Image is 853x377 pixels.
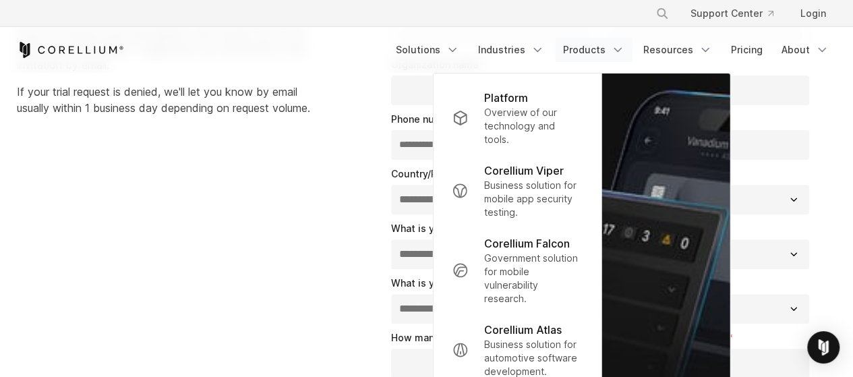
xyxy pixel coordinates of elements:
[484,90,528,106] p: Platform
[391,223,496,234] span: What is your industry?
[470,38,552,62] a: Industries
[391,168,463,179] span: Country/Region
[484,252,583,306] p: Government solution for mobile vulnerability research.
[388,38,837,62] div: Navigation Menu
[773,38,837,62] a: About
[639,1,837,26] div: Navigation Menu
[391,277,476,289] span: What is your role?
[484,179,583,219] p: Business solution for mobile app security testing.
[555,38,633,62] a: Products
[807,331,840,364] div: Open Intercom Messenger
[441,82,593,154] a: Platform Overview of our technology and tools.
[17,42,124,58] a: Corellium Home
[484,322,562,338] p: Corellium Atlas
[441,154,593,227] a: Corellium Viper Business solution for mobile app security testing.
[650,1,674,26] button: Search
[484,235,570,252] p: Corellium Falcon
[635,38,720,62] a: Resources
[391,113,459,125] span: Phone number
[441,227,593,314] a: Corellium Falcon Government solution for mobile vulnerability research.
[388,38,467,62] a: Solutions
[391,332,728,343] span: How many people on your team would need access to Corellium Viper?
[484,163,564,179] p: Corellium Viper
[723,38,771,62] a: Pricing
[680,1,784,26] a: Support Center
[484,106,583,146] p: Overview of our technology and tools.
[17,85,310,115] span: If your trial request is denied, we'll let you know by email usually within 1 business day depend...
[790,1,837,26] a: Login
